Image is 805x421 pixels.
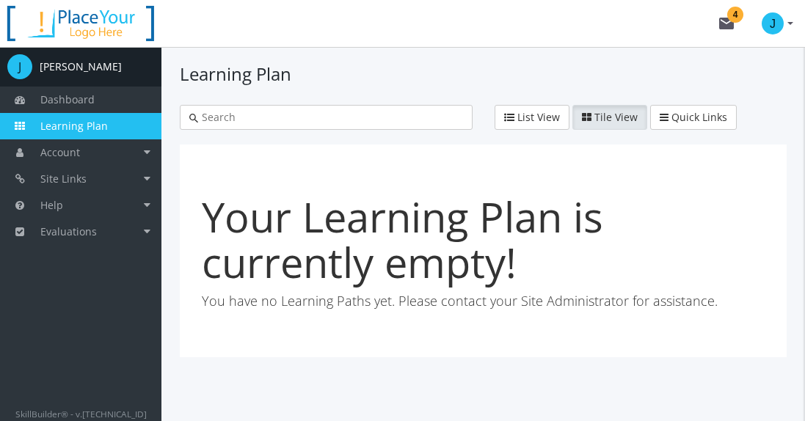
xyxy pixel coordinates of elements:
[180,62,787,87] h1: Learning Plan
[718,15,735,32] mat-icon: mail
[671,110,727,124] span: Quick Links
[762,12,784,34] span: J
[594,110,638,124] span: Tile View
[15,408,147,420] small: SkillBuilder® - v.[TECHNICAL_ID]
[40,172,87,186] span: Site Links
[7,54,32,79] span: J
[40,198,63,212] span: Help
[198,110,463,125] input: Search
[40,92,95,106] span: Dashboard
[517,110,560,124] span: List View
[40,59,122,74] div: [PERSON_NAME]
[202,194,765,285] h1: Your Learning Plan is currently empty!
[40,145,80,159] span: Account
[40,119,108,133] span: Learning Plan
[40,224,97,238] span: Evaluations
[202,292,765,311] p: You have no Learning Paths yet. Please contact your Site Administrator for assistance.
